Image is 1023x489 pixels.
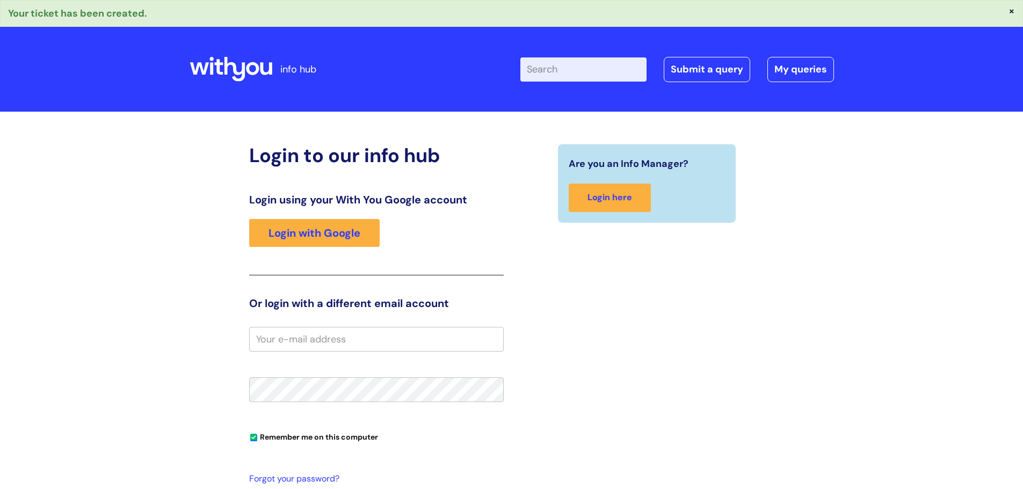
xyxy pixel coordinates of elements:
[250,434,257,441] input: Remember me on this computer
[249,297,504,310] h3: Or login with a different email account
[249,428,504,445] div: You can uncheck this option if you're logging in from a shared device
[249,219,380,247] a: Login with Google
[569,184,651,212] a: Login here
[249,327,504,352] input: Your e-mail address
[664,57,750,82] a: Submit a query
[249,471,498,487] a: Forgot your password?
[249,193,504,206] h3: Login using your With You Google account
[249,430,378,442] label: Remember me on this computer
[767,57,834,82] a: My queries
[520,57,647,81] input: Search
[569,155,688,172] span: Are you an Info Manager?
[280,61,316,78] p: info hub
[1009,6,1015,16] button: ×
[249,144,504,167] h2: Login to our info hub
